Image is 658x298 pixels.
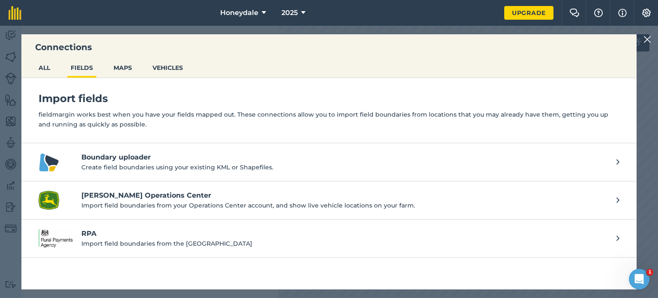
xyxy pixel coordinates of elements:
a: Boundary uploader logoBoundary uploaderCreate field boundaries using your existing KML or Shapefi... [21,143,637,181]
h4: Boundary uploader [81,152,608,163]
button: FIELDS [67,60,96,76]
h3: Connections [21,41,637,53]
span: 2025 [281,8,298,18]
p: Create field boundaries using your existing KML or Shapefiles. [81,163,608,172]
img: A cog icon [641,9,652,17]
img: Two speech bubbles overlapping with the left bubble in the forefront [569,9,580,17]
span: 1 [646,269,653,276]
button: ALL [35,60,54,76]
img: fieldmargin Logo [9,6,21,20]
p: fieldmargin works best when you have your fields mapped out. These connections allow you to impor... [39,110,619,129]
a: John Deere Operations Center logo[PERSON_NAME] Operations CenterImport field boundaries from your... [21,181,637,220]
p: Import field boundaries from your Operations Center account, and show live vehicle locations on y... [81,201,608,210]
img: A question mark icon [593,9,604,17]
a: Upgrade [504,6,553,20]
h4: Import fields [39,92,619,105]
span: Honeydale [220,8,258,18]
p: Import field boundaries from the [GEOGRAPHIC_DATA] [81,239,608,248]
h4: [PERSON_NAME] Operations Center [81,190,608,201]
a: RPA logoRPAImport field boundaries from the [GEOGRAPHIC_DATA] [21,220,637,258]
iframe: Intercom live chat [629,269,649,289]
button: MAPS [110,60,135,76]
h4: RPA [81,229,608,239]
img: John Deere Operations Center logo [39,190,59,211]
img: svg+xml;base64,PHN2ZyB4bWxucz0iaHR0cDovL3d3dy53My5vcmcvMjAwMC9zdmciIHdpZHRoPSIyMiIgaGVpZ2h0PSIzMC... [643,34,651,45]
img: svg+xml;base64,PHN2ZyB4bWxucz0iaHR0cDovL3d3dy53My5vcmcvMjAwMC9zdmciIHdpZHRoPSIxNyIgaGVpZ2h0PSIxNy... [618,8,627,18]
img: RPA logo [39,228,73,249]
img: Boundary uploader logo [39,152,59,172]
button: VEHICLES [149,60,186,76]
